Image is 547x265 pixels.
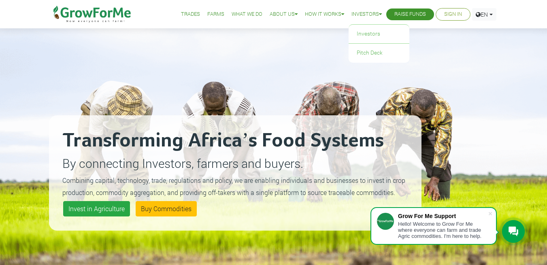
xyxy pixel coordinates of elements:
div: Hello! Welcome to Grow For Me where everyone can farm and trade Agric commodities. I'm here to help. [398,221,488,239]
div: Grow For Me Support [398,213,488,219]
a: Farms [207,10,224,19]
a: Investors [351,10,382,19]
small: Combining capital, technology, trade, regulations and policy, we are enabling individuals and bus... [62,176,405,197]
a: Investors [349,25,409,43]
a: How it Works [305,10,344,19]
a: Invest in Agriculture [63,201,130,216]
a: EN [472,8,496,21]
a: Raise Funds [394,10,426,19]
a: Trades [181,10,200,19]
a: Sign In [444,10,462,19]
a: Buy Commodities [136,201,197,216]
a: About Us [270,10,298,19]
p: By connecting Investors, farmers and buyers. [62,154,408,172]
h2: Transforming Africa’s Food Systems [62,129,408,153]
a: Pitch Deck [349,44,409,62]
a: What We Do [232,10,262,19]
